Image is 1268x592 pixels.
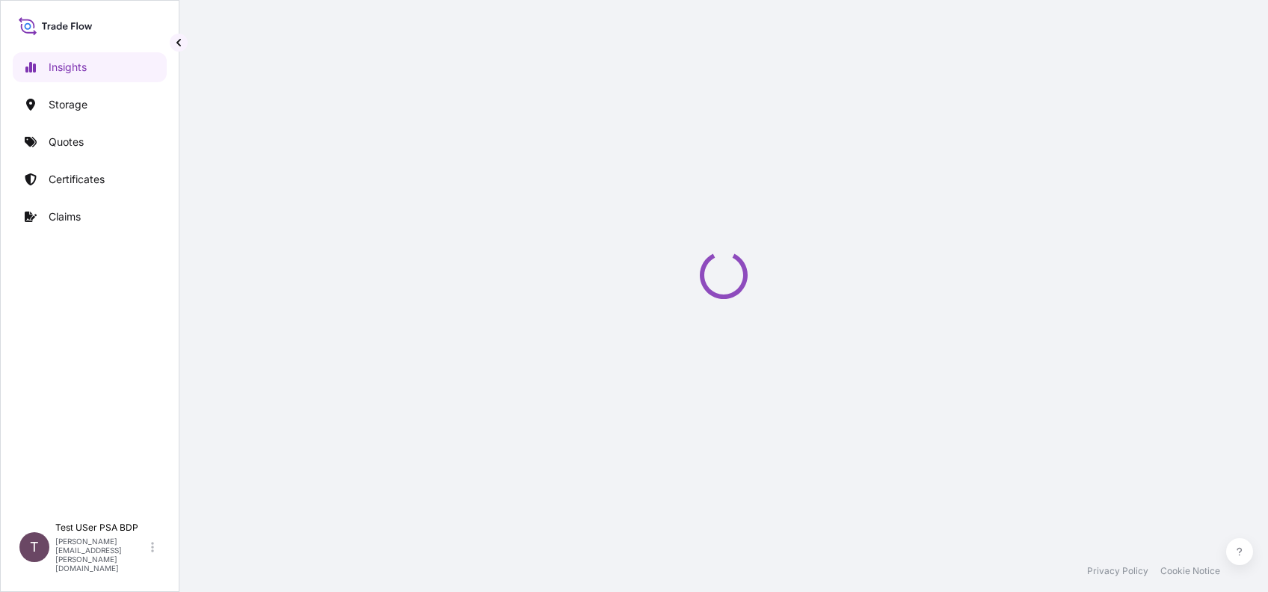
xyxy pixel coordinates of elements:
a: Storage [13,90,167,120]
p: Certificates [49,172,105,187]
p: Storage [49,97,87,112]
span: T [30,540,39,555]
p: Claims [49,209,81,224]
a: Insights [13,52,167,82]
a: Certificates [13,164,167,194]
p: [PERSON_NAME][EMAIL_ADDRESS][PERSON_NAME][DOMAIN_NAME] [55,537,148,573]
p: Quotes [49,135,84,149]
a: Quotes [13,127,167,157]
a: Cookie Notice [1160,565,1220,577]
a: Claims [13,202,167,232]
p: Test USer PSA BDP [55,522,148,534]
a: Privacy Policy [1087,565,1148,577]
p: Insights [49,60,87,75]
